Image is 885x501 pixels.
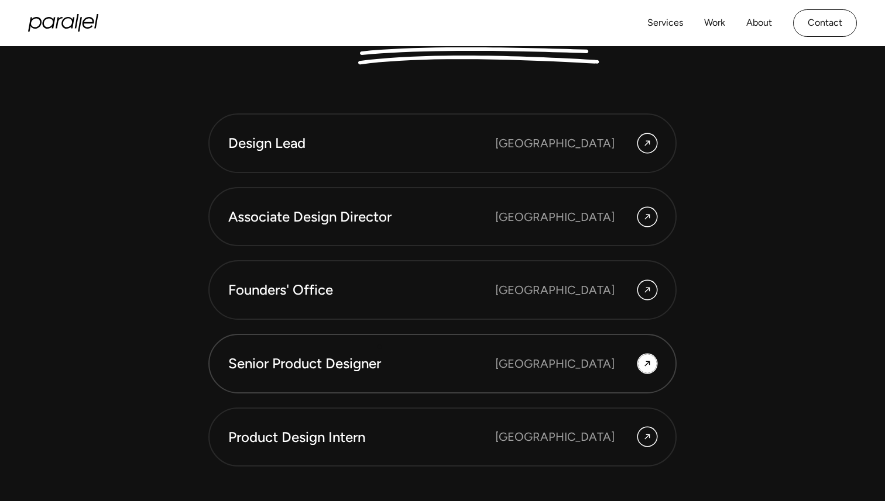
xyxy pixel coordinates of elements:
div: [GEOGRAPHIC_DATA] [495,281,615,299]
a: Services [647,15,683,32]
a: Associate Design Director [GEOGRAPHIC_DATA] [208,187,677,247]
a: home [28,14,98,32]
div: Senior Product Designer [228,354,495,374]
a: Senior Product Designer [GEOGRAPHIC_DATA] [208,334,677,393]
a: Work [704,15,725,32]
div: [GEOGRAPHIC_DATA] [495,428,615,445]
a: Product Design Intern [GEOGRAPHIC_DATA] [208,407,677,467]
div: Product Design Intern [228,427,495,447]
div: [GEOGRAPHIC_DATA] [495,355,615,372]
div: Associate Design Director [228,207,495,227]
a: Founders' Office [GEOGRAPHIC_DATA] [208,260,677,320]
a: Design Lead [GEOGRAPHIC_DATA] [208,113,677,173]
div: Design Lead [228,133,495,153]
a: About [746,15,772,32]
div: [GEOGRAPHIC_DATA] [495,134,615,152]
a: Contact [793,9,857,37]
div: Founders' Office [228,280,495,300]
div: [GEOGRAPHIC_DATA] [495,208,615,226]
